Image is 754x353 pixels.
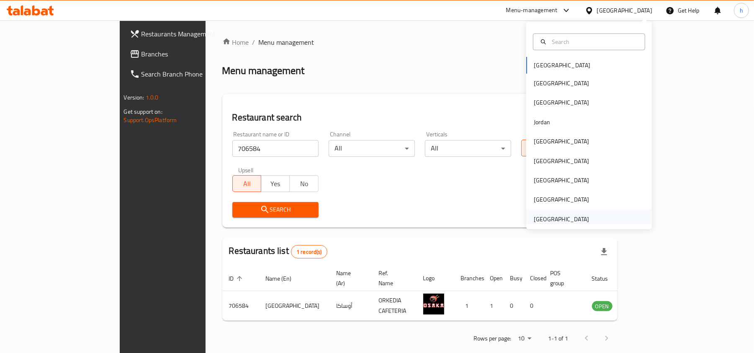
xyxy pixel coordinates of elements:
[146,92,159,103] span: 1.0.0
[548,37,640,46] input: Search
[222,266,658,321] table: enhanced table
[551,268,575,288] span: POS group
[534,98,589,107] div: [GEOGRAPHIC_DATA]
[506,5,558,15] div: Menu-management
[259,291,330,321] td: [GEOGRAPHIC_DATA]
[238,167,254,173] label: Upsell
[524,266,544,291] th: Closed
[484,266,504,291] th: Open
[592,302,612,311] span: OPEN
[289,175,318,192] button: No
[515,333,535,345] div: Rows per page:
[534,118,550,127] div: Jordan
[337,268,362,288] span: Name (Ar)
[239,205,312,215] span: Search
[597,6,652,15] div: [GEOGRAPHIC_DATA]
[454,266,484,291] th: Branches
[525,142,547,154] span: All
[124,106,162,117] span: Get support on:
[232,111,608,124] h2: Restaurant search
[142,69,239,79] span: Search Branch Phone
[534,176,589,185] div: [GEOGRAPHIC_DATA]
[329,140,415,157] div: All
[740,6,743,15] span: h
[236,178,258,190] span: All
[142,49,239,59] span: Branches
[229,274,245,284] span: ID
[425,140,511,157] div: All
[293,178,315,190] span: No
[534,137,589,146] div: [GEOGRAPHIC_DATA]
[222,64,305,77] h2: Menu management
[232,175,261,192] button: All
[232,202,319,217] button: Search
[124,115,177,125] a: Support.OpsPlatform
[534,79,589,88] div: [GEOGRAPHIC_DATA]
[592,274,619,284] span: Status
[222,37,618,47] nav: breadcrumb
[291,245,327,258] div: Total records count
[142,29,239,39] span: Restaurants Management
[534,215,589,224] div: [GEOGRAPHIC_DATA]
[123,64,246,84] a: Search Branch Phone
[417,266,454,291] th: Logo
[521,140,550,156] button: All
[474,333,511,344] p: Rows per page:
[454,291,484,321] td: 1
[259,37,314,47] span: Menu management
[124,92,144,103] span: Version:
[379,268,407,288] span: Ref. Name
[534,156,589,166] div: [GEOGRAPHIC_DATA]
[266,274,303,284] span: Name (En)
[524,291,544,321] td: 0
[330,291,372,321] td: أوساكا
[232,140,319,157] input: Search for restaurant name or ID..
[252,37,255,47] li: /
[594,242,614,262] div: Export file
[123,44,246,64] a: Branches
[484,291,504,321] td: 1
[261,175,290,192] button: Yes
[504,266,524,291] th: Busy
[265,178,286,190] span: Yes
[291,248,327,256] span: 1 record(s)
[123,24,246,44] a: Restaurants Management
[372,291,417,321] td: ORKEDIA CAFETERIA
[548,333,568,344] p: 1-1 of 1
[504,291,524,321] td: 0
[229,245,327,258] h2: Restaurants list
[534,195,589,204] div: [GEOGRAPHIC_DATA]
[423,294,444,315] img: OSAKA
